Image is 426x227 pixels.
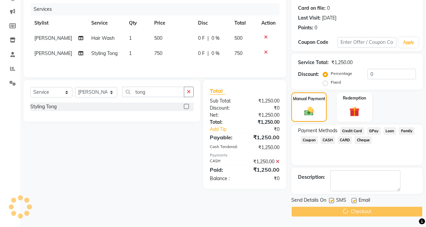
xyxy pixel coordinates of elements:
[122,87,184,97] input: Search or Scan
[129,35,132,41] span: 1
[205,119,245,126] div: Total:
[251,126,285,133] div: ₹0
[91,50,118,56] span: Styling Tong
[154,50,162,56] span: 750
[244,119,285,126] div: ₹1,250.00
[30,103,57,110] div: Styling Tong
[205,144,245,151] div: Cash Tendered:
[205,166,245,174] div: Paid:
[205,158,245,165] div: CASH
[355,136,372,144] span: Cheque
[125,16,150,31] th: Qty
[34,50,72,56] span: [PERSON_NAME]
[384,127,396,135] span: Loan
[293,96,325,102] label: Manual Payment
[298,71,319,78] div: Discount:
[298,15,321,22] div: Last Visit:
[234,35,242,41] span: 500
[340,127,364,135] span: Credit Card
[31,3,285,16] div: Services
[298,174,325,181] div: Description:
[205,175,245,182] div: Balance :
[331,59,353,66] div: ₹1,250.00
[230,16,257,31] th: Total
[244,166,285,174] div: ₹1,250.00
[30,16,87,31] th: Stylist
[244,158,285,165] div: ₹1,250.00
[205,97,245,105] div: Sub Total:
[244,112,285,119] div: ₹1,250.00
[337,37,396,48] input: Enter Offer / Coupon Code
[399,37,418,48] button: Apply
[194,16,230,31] th: Disc
[327,5,330,12] div: 0
[301,136,318,144] span: Coupon
[301,106,317,117] img: _cash.svg
[205,105,245,112] div: Discount:
[336,197,346,205] span: SMS
[210,87,225,94] span: Total
[91,35,114,41] span: Hair Wash
[207,35,209,42] span: |
[87,16,125,31] th: Service
[298,39,337,46] div: Coupon Code
[343,95,366,101] label: Redemption
[331,79,341,85] label: Fixed
[291,197,326,205] span: Send Details On
[298,5,326,12] div: Card on file:
[244,133,285,141] div: ₹1,250.00
[129,50,132,56] span: 1
[205,133,245,141] div: Payable:
[211,35,220,42] span: 0 %
[399,127,415,135] span: Family
[207,50,209,57] span: |
[346,105,363,118] img: _gift.svg
[298,59,329,66] div: Service Total:
[315,24,317,31] div: 0
[34,35,72,41] span: [PERSON_NAME]
[244,175,285,182] div: ₹0
[338,136,352,144] span: CARD
[205,112,245,119] div: Net:
[154,35,162,41] span: 500
[321,136,335,144] span: CASH
[205,126,251,133] a: Add Tip
[331,70,352,77] label: Percentage
[150,16,194,31] th: Price
[244,144,285,151] div: ₹1,250.00
[359,197,370,205] span: Email
[298,24,313,31] div: Points:
[210,152,280,158] div: Payments
[234,50,242,56] span: 750
[244,105,285,112] div: ₹0
[367,127,381,135] span: GPay
[244,97,285,105] div: ₹1,250.00
[298,127,337,134] span: Payment Methods
[198,35,205,42] span: 0 F
[198,50,205,57] span: 0 F
[257,16,280,31] th: Action
[322,15,336,22] div: [DATE]
[211,50,220,57] span: 0 %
